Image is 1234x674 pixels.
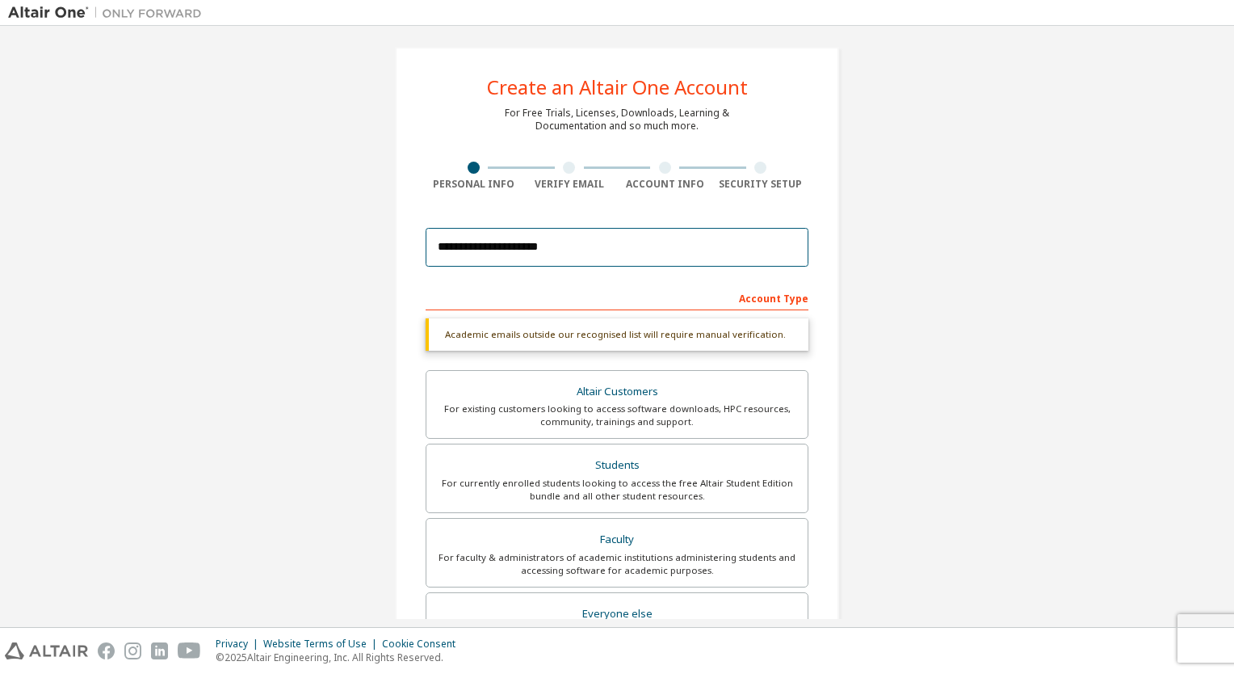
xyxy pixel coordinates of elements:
div: Altair Customers [436,381,798,403]
div: Security Setup [713,178,809,191]
img: instagram.svg [124,642,141,659]
div: Faculty [436,529,798,551]
img: linkedin.svg [151,642,168,659]
div: Academic emails outside our recognised list will require manual verification. [426,318,808,351]
div: Verify Email [522,178,618,191]
img: Altair One [8,5,210,21]
p: © 2025 Altair Engineering, Inc. All Rights Reserved. [216,651,465,664]
div: For currently enrolled students looking to access the free Altair Student Edition bundle and all ... [436,477,798,503]
div: Everyone else [436,603,798,626]
img: youtube.svg [178,642,201,659]
img: altair_logo.svg [5,642,88,659]
div: For existing customers looking to access software downloads, HPC resources, community, trainings ... [436,402,798,428]
div: Create an Altair One Account [487,78,748,97]
div: Students [436,454,798,477]
div: Account Type [426,284,808,310]
div: Cookie Consent [382,638,465,651]
img: facebook.svg [98,642,115,659]
div: Website Terms of Use [263,638,382,651]
div: For faculty & administrators of academic institutions administering students and accessing softwa... [436,551,798,577]
div: Account Info [617,178,713,191]
div: For Free Trials, Licenses, Downloads, Learning & Documentation and so much more. [505,107,729,133]
div: Privacy [216,638,263,651]
div: Personal Info [426,178,522,191]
